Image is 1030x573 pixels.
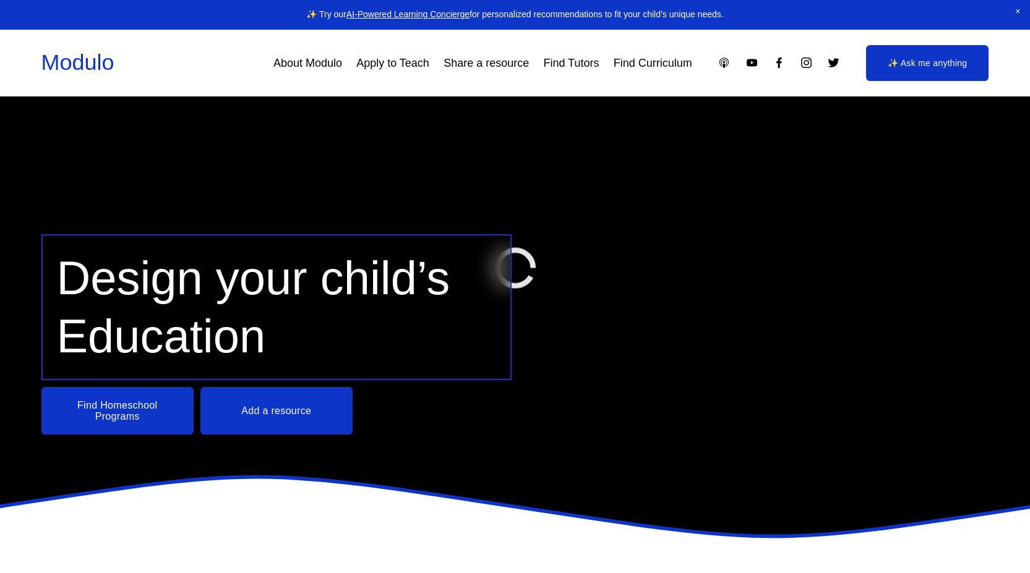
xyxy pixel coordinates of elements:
[718,56,731,69] a: Apple Podcasts
[56,252,463,362] span: Design your child’s Education
[866,45,989,81] a: ✨ Ask me anything
[273,52,342,74] a: About Modulo
[356,52,429,74] a: Apply to Teach
[827,56,840,69] a: Twitter
[745,56,758,69] a: YouTube
[444,52,529,74] a: Share a resource
[41,387,194,435] a: Find Homeschool Programs
[800,56,813,69] a: Instagram
[41,49,114,75] a: Modulo
[346,9,470,19] a: AI-Powered Learning Concierge
[543,52,599,74] a: Find Tutors
[200,387,353,435] a: Add a resource
[773,56,786,69] a: Facebook
[614,52,692,74] a: Find Curriculum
